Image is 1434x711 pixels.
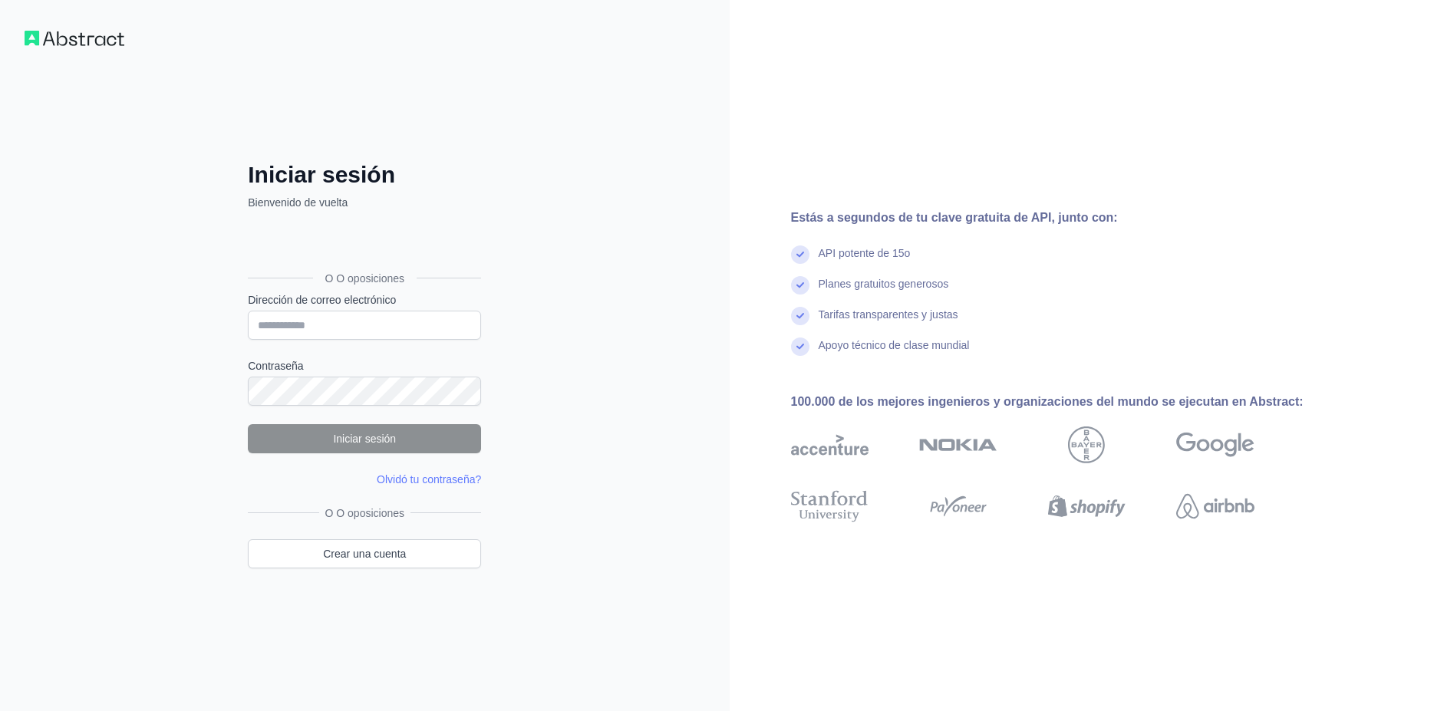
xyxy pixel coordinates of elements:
img: Universidad de Estambul [791,489,869,523]
img: acento [791,426,869,463]
img: Flujo de trabajo [25,31,124,46]
span: O O oposiciones [313,271,417,286]
div: API potente de 15o [819,245,911,276]
h2: Iniciar sesión [248,161,481,189]
div: Tarifas transparentes y justas [819,307,958,337]
div: Planes gratuitos generosos [819,276,949,307]
div: Apoyo técnico de clase mundial [819,337,970,368]
img: marca de verificación [791,276,809,295]
span: O O oposiciones [319,505,411,521]
label: Dirección de correo electrónico [248,292,481,308]
label: Contraseña [248,358,481,374]
img: nokia [919,426,997,463]
img: airbnb [1176,489,1254,523]
iframe: Botón de Acceder con Google [240,227,486,261]
p: Bienvenido de vuelta [248,195,481,210]
img: marca de verificación [791,337,809,356]
button: Iniciar sesión [248,424,481,453]
div: Acceder con Google. Se abre en una pestaña nueva [248,227,478,261]
img: marca de verificación [791,307,809,325]
a: Olvidó tu contraseña? [377,473,481,486]
img: marca de verificación [791,245,809,264]
img: google [1176,426,1254,463]
div: 100.000 de los mejores ingenieros y organizaciones del mundo se ejecutan en Abstract: [791,393,1304,411]
a: Crear una cuenta [248,539,481,568]
div: Estás a segundos de tu clave gratuita de API, junto con: [791,209,1304,227]
img: tiendastificación [1048,489,1126,523]
img: payoneer [925,489,992,523]
img: Bayer [1068,426,1105,463]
